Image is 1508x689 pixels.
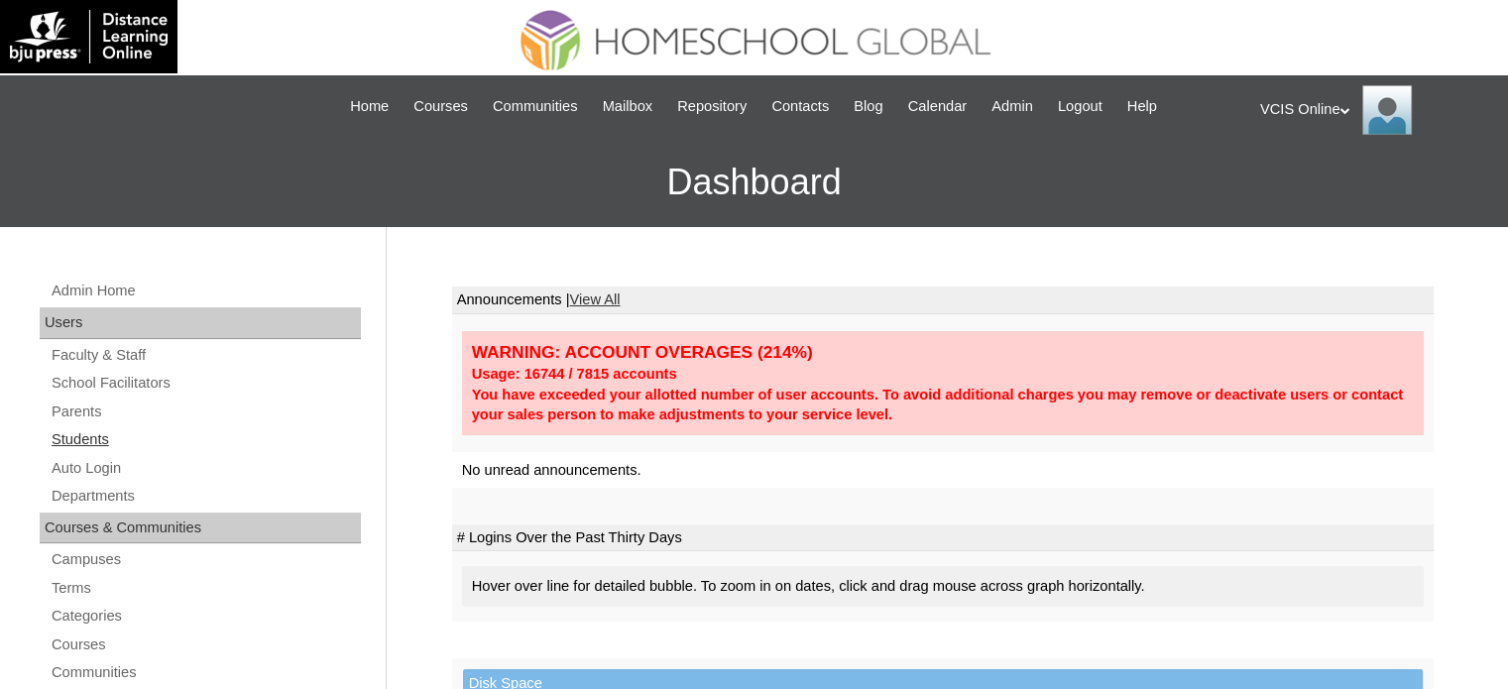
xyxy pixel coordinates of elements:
[452,287,1434,314] td: Announcements |
[493,95,578,118] span: Communities
[50,427,361,452] a: Students
[350,95,389,118] span: Home
[472,385,1414,425] div: You have exceeded your allotted number of user accounts. To avoid additional charges you may remo...
[603,95,653,118] span: Mailbox
[908,95,967,118] span: Calendar
[771,95,829,118] span: Contacts
[462,566,1424,607] div: Hover over line for detailed bubble. To zoom in on dates, click and drag mouse across graph horiz...
[10,10,168,63] img: logo-white.png
[404,95,478,118] a: Courses
[50,371,361,396] a: School Facilitators
[452,524,1434,552] td: # Logins Over the Past Thirty Days
[50,456,361,481] a: Auto Login
[50,604,361,629] a: Categories
[50,279,361,303] a: Admin Home
[991,95,1033,118] span: Admin
[472,341,1414,364] div: WARNING: ACCOUNT OVERAGES (214%)
[50,400,361,424] a: Parents
[1048,95,1112,118] a: Logout
[483,95,588,118] a: Communities
[50,632,361,657] a: Courses
[50,660,361,685] a: Communities
[50,343,361,368] a: Faculty & Staff
[667,95,756,118] a: Repository
[982,95,1043,118] a: Admin
[761,95,839,118] a: Contacts
[1117,95,1167,118] a: Help
[452,452,1434,489] td: No unread announcements.
[898,95,977,118] a: Calendar
[50,484,361,509] a: Departments
[677,95,747,118] span: Repository
[472,366,677,382] strong: Usage: 16744 / 7815 accounts
[50,547,361,572] a: Campuses
[1127,95,1157,118] span: Help
[844,95,892,118] a: Blog
[1260,85,1488,135] div: VCIS Online
[340,95,399,118] a: Home
[40,307,361,339] div: Users
[50,576,361,601] a: Terms
[40,513,361,544] div: Courses & Communities
[593,95,663,118] a: Mailbox
[413,95,468,118] span: Courses
[854,95,882,118] span: Blog
[1058,95,1102,118] span: Logout
[1362,85,1412,135] img: VCIS Online Admin
[569,291,620,307] a: View All
[10,138,1498,227] h3: Dashboard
